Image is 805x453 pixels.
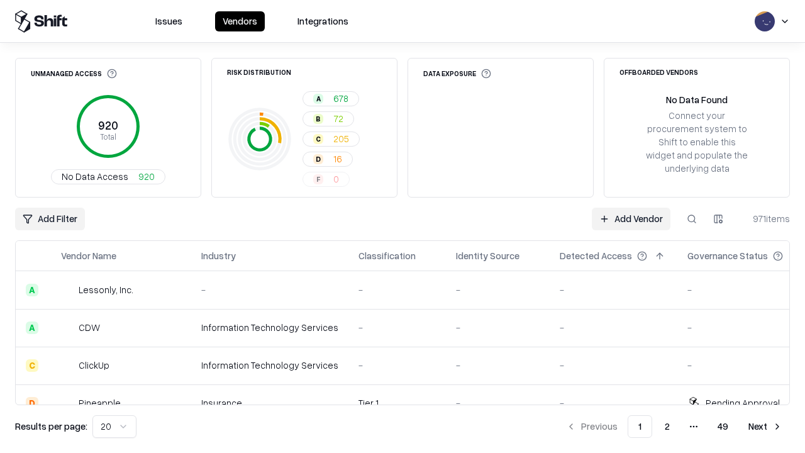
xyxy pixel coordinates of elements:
[706,396,780,410] div: Pending Approval
[628,415,652,438] button: 1
[560,396,667,410] div: -
[313,154,323,164] div: D
[100,131,116,142] tspan: Total
[313,134,323,144] div: C
[201,396,338,410] div: Insurance
[303,152,353,167] button: D16
[619,69,698,75] div: Offboarded Vendors
[61,284,74,296] img: Lessonly, Inc.
[655,415,680,438] button: 2
[333,152,342,165] span: 16
[560,249,632,262] div: Detected Access
[303,111,354,126] button: B72
[79,283,133,296] div: Lessonly, Inc.
[227,69,291,75] div: Risk Distribution
[26,322,38,334] div: A
[290,11,356,31] button: Integrations
[51,169,165,184] button: No Data Access920
[61,359,74,372] img: ClickUp
[456,249,519,262] div: Identity Source
[592,208,670,230] a: Add Vendor
[560,283,667,296] div: -
[358,359,436,372] div: -
[456,396,540,410] div: -
[313,94,323,104] div: A
[148,11,190,31] button: Issues
[687,249,768,262] div: Governance Status
[456,359,540,372] div: -
[79,359,109,372] div: ClickUp
[15,208,85,230] button: Add Filter
[15,420,87,433] p: Results per page:
[313,114,323,124] div: B
[62,170,128,183] span: No Data Access
[423,69,491,79] div: Data Exposure
[215,11,265,31] button: Vendors
[358,283,436,296] div: -
[303,91,359,106] button: A678
[98,118,118,132] tspan: 920
[456,283,540,296] div: -
[560,359,667,372] div: -
[558,415,790,438] nav: pagination
[456,321,540,334] div: -
[560,321,667,334] div: -
[61,322,74,334] img: CDW
[645,109,749,176] div: Connect your procurement system to Shift to enable this widget and populate the underlying data
[201,321,338,334] div: Information Technology Services
[333,92,348,105] span: 678
[201,249,236,262] div: Industry
[708,415,738,438] button: 49
[740,212,790,225] div: 971 items
[201,283,338,296] div: -
[79,396,121,410] div: Pineapple
[687,321,803,334] div: -
[741,415,790,438] button: Next
[333,132,349,145] span: 205
[666,93,728,106] div: No Data Found
[687,283,803,296] div: -
[333,112,343,125] span: 72
[138,170,155,183] span: 920
[358,249,416,262] div: Classification
[358,321,436,334] div: -
[61,249,116,262] div: Vendor Name
[79,321,100,334] div: CDW
[26,359,38,372] div: C
[61,397,74,410] img: Pineapple
[687,359,803,372] div: -
[358,396,436,410] div: Tier 1
[26,397,38,410] div: D
[201,359,338,372] div: Information Technology Services
[303,131,360,147] button: C205
[31,69,117,79] div: Unmanaged Access
[26,284,38,296] div: A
